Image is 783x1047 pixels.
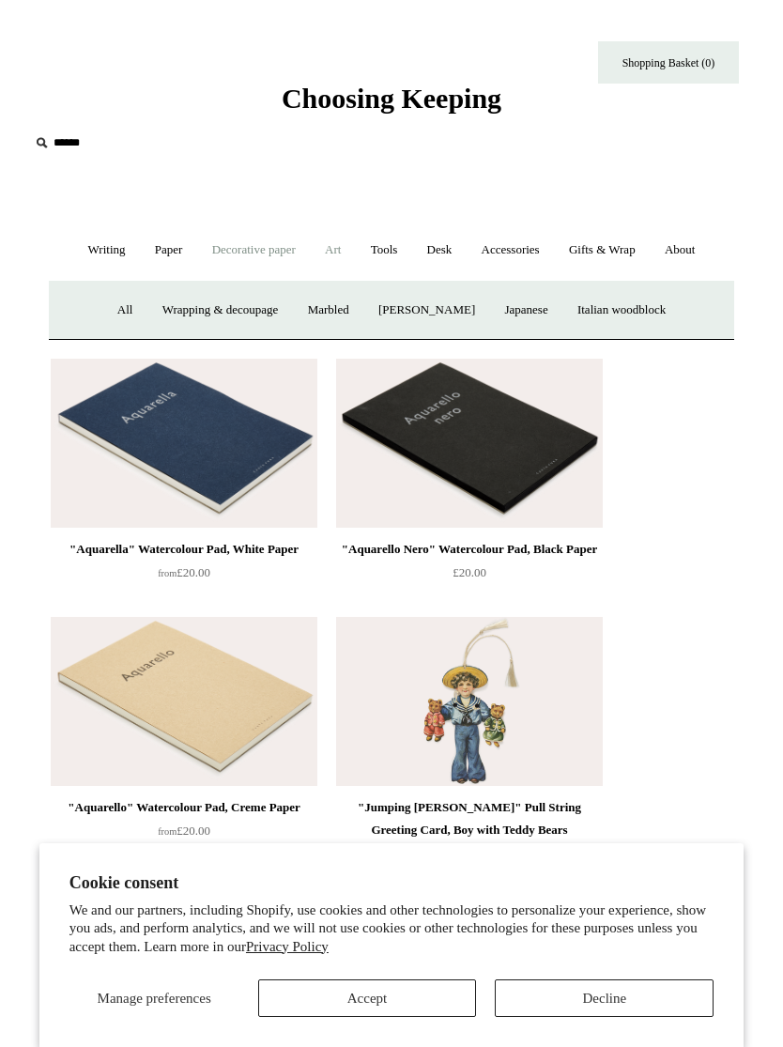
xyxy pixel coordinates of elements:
[69,901,714,957] p: We and our partners, including Shopify, use cookies and other technologies to personalize your ex...
[468,225,553,275] a: Accessories
[365,285,488,335] a: [PERSON_NAME]
[282,83,501,114] span: Choosing Keeping
[98,991,211,1006] span: Manage preferences
[258,979,477,1017] button: Accept
[453,565,486,579] span: £20.00
[556,225,649,275] a: Gifts & Wrap
[104,285,146,335] a: All
[199,225,309,275] a: Decorative paper
[51,359,317,528] a: "Aquarella" Watercolour Pad, White Paper "Aquarella" Watercolour Pad, White Paper
[51,617,317,786] a: "Aquarello" Watercolour Pad, Creme Paper "Aquarello" Watercolour Pad, Creme Paper
[69,873,714,893] h2: Cookie consent
[598,41,739,84] a: Shopping Basket (0)
[336,617,603,786] a: "Jumping Jack" Pull String Greeting Card, Boy with Teddy Bears "Jumping Jack" Pull String Greetin...
[51,617,317,786] img: "Aquarello" Watercolour Pad, Creme Paper
[414,225,466,275] a: Desk
[358,225,411,275] a: Tools
[75,225,139,275] a: Writing
[158,568,177,578] span: from
[295,285,362,335] a: Marbled
[336,617,603,786] img: "Jumping Jack" Pull String Greeting Card, Boy with Teddy Bears
[495,979,714,1017] button: Decline
[158,824,210,838] span: £20.00
[149,285,292,335] a: Wrapping & decoupage
[158,565,210,579] span: £20.00
[158,826,177,837] span: from
[336,796,603,873] a: "Jumping [PERSON_NAME]" Pull String Greeting Card, Boy with Teddy Bears £10.00
[491,285,560,335] a: Japanese
[564,285,679,335] a: Italian woodblock
[336,359,603,528] img: "Aquarello Nero" Watercolour Pad, Black Paper
[282,98,501,111] a: Choosing Keeping
[246,939,329,954] a: Privacy Policy
[55,538,313,561] div: "Aquarella" Watercolour Pad, White Paper
[55,796,313,819] div: "Aquarello" Watercolour Pad, Creme Paper
[142,225,196,275] a: Paper
[336,359,603,528] a: "Aquarello Nero" Watercolour Pad, Black Paper "Aquarello Nero" Watercolour Pad, Black Paper
[51,359,317,528] img: "Aquarella" Watercolour Pad, White Paper
[341,796,598,841] div: "Jumping [PERSON_NAME]" Pull String Greeting Card, Boy with Teddy Bears
[312,225,354,275] a: Art
[69,979,239,1017] button: Manage preferences
[51,538,317,615] a: "Aquarella" Watercolour Pad, White Paper from£20.00
[652,225,709,275] a: About
[336,538,603,615] a: "Aquarello Nero" Watercolour Pad, Black Paper £20.00
[341,538,598,561] div: "Aquarello Nero" Watercolour Pad, Black Paper
[51,796,317,873] a: "Aquarello" Watercolour Pad, Creme Paper from£20.00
